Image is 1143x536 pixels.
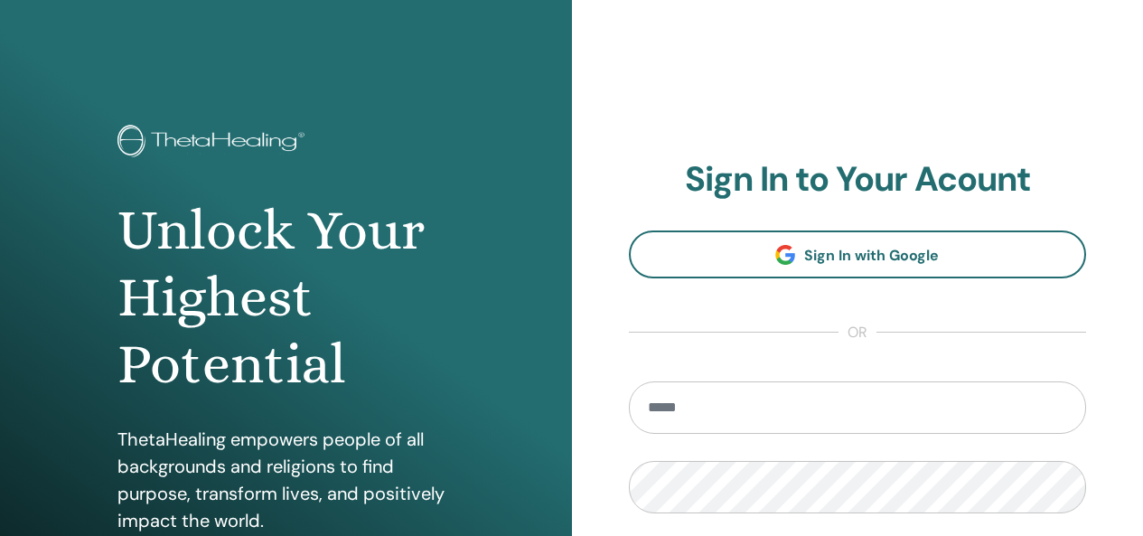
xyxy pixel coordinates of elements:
span: Sign In with Google [804,246,939,265]
span: or [839,322,876,343]
h2: Sign In to Your Acount [629,159,1087,201]
h1: Unlock Your Highest Potential [117,197,454,399]
p: ThetaHealing empowers people of all backgrounds and religions to find purpose, transform lives, a... [117,426,454,534]
a: Sign In with Google [629,230,1087,278]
